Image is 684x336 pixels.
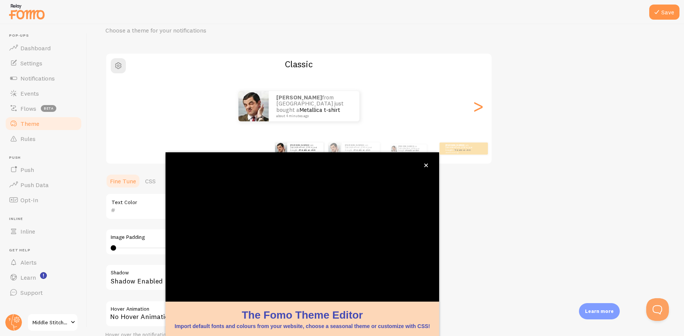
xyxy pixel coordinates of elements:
a: Notifications [5,71,82,86]
span: Rules [20,135,36,142]
span: Events [20,90,39,97]
a: Theme [5,116,82,131]
a: Learn [5,270,82,285]
strong: [PERSON_NAME] [345,144,363,147]
span: Push [9,155,82,160]
label: Image Padding [111,234,327,241]
strong: [PERSON_NAME] [290,144,308,147]
a: Support [5,285,82,300]
button: close, [422,161,430,169]
a: Metallica t-shirt [299,106,340,113]
span: Learn [20,274,36,281]
span: Pop-ups [9,33,82,38]
p: from [GEOGRAPHIC_DATA] just bought a [446,144,476,153]
span: Inline [9,217,82,221]
a: Metallica t-shirt [455,149,471,152]
img: fomo-relay-logo-orange.svg [8,2,46,21]
p: from [GEOGRAPHIC_DATA] just bought a [276,94,352,118]
a: Settings [5,56,82,71]
a: Flows beta [5,101,82,116]
div: No Hover Animation [105,300,332,327]
span: Theme [20,120,39,127]
p: Choose a theme for your notifications [105,26,287,35]
a: CSS [141,173,160,189]
strong: [PERSON_NAME] [446,144,464,147]
a: Push [5,162,82,177]
a: Metallica t-shirt [299,149,316,152]
a: Rules [5,131,82,146]
iframe: Help Scout Beacon - Open [646,298,669,321]
span: Support [20,289,43,296]
a: Events [5,86,82,101]
small: about 4 minutes ago [446,152,475,153]
h1: The Fomo Theme Editor [175,308,430,322]
div: Next slide [474,79,483,133]
a: Alerts [5,255,82,270]
img: Fomo [328,142,340,155]
span: Middle Stitch Studio [32,318,68,327]
strong: [PERSON_NAME] [398,145,413,147]
p: Learn more [585,308,614,315]
a: Middle Stitch Studio [27,313,78,331]
p: from [GEOGRAPHIC_DATA] just bought a [290,144,320,153]
small: about 4 minutes ago [290,152,320,153]
span: Push [20,166,34,173]
span: Push Data [20,181,49,189]
a: Metallica t-shirt [354,149,370,152]
span: Alerts [20,259,37,266]
span: Inline [20,228,35,235]
a: Dashboard [5,40,82,56]
span: Notifications [20,74,55,82]
p: Import default fonts and colours from your website, choose a seasonal theme or customize with CSS! [175,322,430,330]
a: Fine Tune [105,173,141,189]
strong: [PERSON_NAME] [276,94,322,101]
p: from [GEOGRAPHIC_DATA] just bought a [398,144,424,153]
small: about 4 minutes ago [345,152,376,153]
a: Metallica t-shirt [406,149,419,152]
img: Fomo [391,146,397,152]
h2: Classic [106,58,492,70]
a: Push Data [5,177,82,192]
a: Inline [5,224,82,239]
svg: <p>Watch New Feature Tutorials!</p> [40,272,47,279]
span: Dashboard [20,44,51,52]
span: Opt-In [20,196,38,204]
img: Fomo [238,91,269,121]
p: from [GEOGRAPHIC_DATA] just bought a [345,144,377,153]
div: Learn more [579,303,620,319]
a: Opt-In [5,192,82,207]
span: Settings [20,59,42,67]
span: Flows [20,105,36,112]
span: beta [41,105,56,112]
span: Get Help [9,248,82,253]
small: about 4 minutes ago [276,114,350,118]
img: Fomo [275,142,287,155]
div: Shadow Enabled [105,264,332,292]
